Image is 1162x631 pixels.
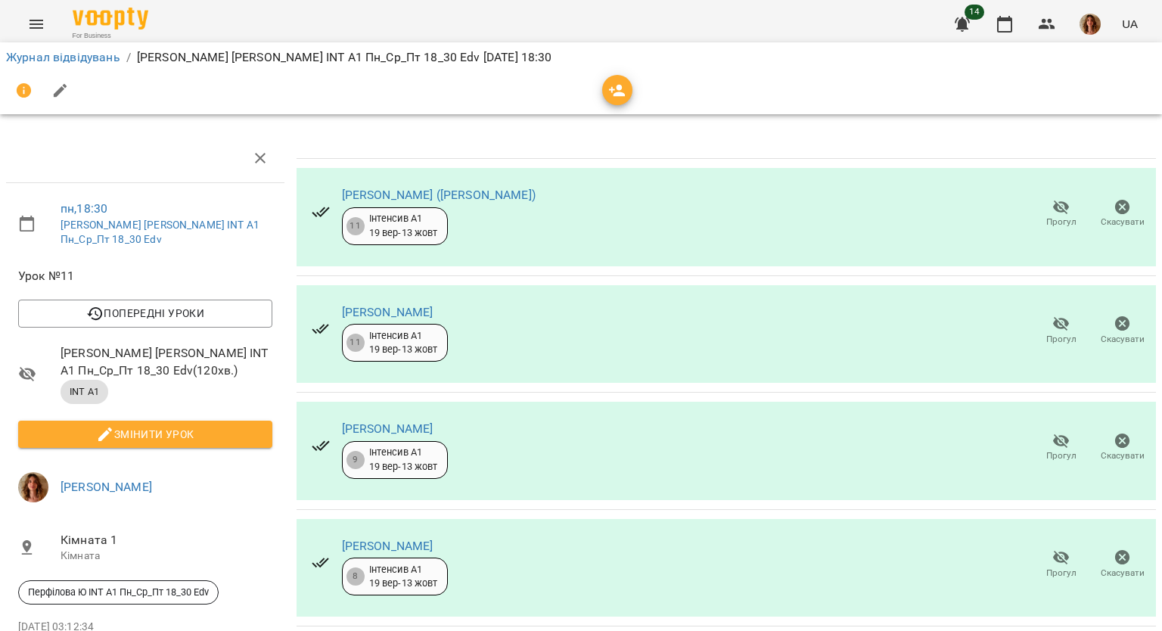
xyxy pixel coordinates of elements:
[61,385,108,399] span: INT A1
[1122,16,1138,32] span: UA
[61,549,272,564] p: Кімната
[346,451,365,469] div: 9
[342,305,433,319] a: [PERSON_NAME]
[369,329,438,357] div: Інтенсив А1 19 вер - 13 жовт
[1092,193,1153,235] button: Скасувати
[73,31,148,41] span: For Business
[30,425,260,443] span: Змінити урок
[1030,544,1092,586] button: Прогул
[18,6,54,42] button: Menu
[61,531,272,549] span: Кімната 1
[1046,216,1077,228] span: Прогул
[30,304,260,322] span: Попередні уроки
[18,421,272,448] button: Змінити урок
[965,5,984,20] span: 14
[6,48,1156,67] nav: breadcrumb
[1046,333,1077,346] span: Прогул
[18,300,272,327] button: Попередні уроки
[18,580,219,605] div: Перфілова Ю INT А1 Пн_Ср_Пт 18_30 Edv
[346,334,365,352] div: 11
[1030,309,1092,352] button: Прогул
[6,50,120,64] a: Журнал відвідувань
[1092,427,1153,469] button: Скасувати
[61,201,107,216] a: пн , 18:30
[126,48,131,67] li: /
[1101,333,1145,346] span: Скасувати
[369,212,438,240] div: Інтенсив А1 19 вер - 13 жовт
[1046,567,1077,580] span: Прогул
[1101,567,1145,580] span: Скасувати
[137,48,552,67] p: [PERSON_NAME] [PERSON_NAME] INT А1 Пн_Ср_Пт 18_30 Edv [DATE] 18:30
[1030,427,1092,469] button: Прогул
[61,480,152,494] a: [PERSON_NAME]
[61,344,272,380] span: [PERSON_NAME] [PERSON_NAME] INT А1 Пн_Ср_Пт 18_30 Edv ( 120 хв. )
[369,446,438,474] div: Інтенсив А1 19 вер - 13 жовт
[1101,449,1145,462] span: Скасувати
[342,539,433,553] a: [PERSON_NAME]
[342,188,536,202] a: [PERSON_NAME] ([PERSON_NAME])
[1116,10,1144,38] button: UA
[346,217,365,235] div: 11
[61,219,259,246] a: [PERSON_NAME] [PERSON_NAME] INT А1 Пн_Ср_Пт 18_30 Edv
[1092,544,1153,586] button: Скасувати
[369,563,438,591] div: Інтенсив А1 19 вер - 13 жовт
[342,421,433,436] a: [PERSON_NAME]
[18,472,48,502] img: d73ace202ee2ff29bce2c456c7fd2171.png
[1092,309,1153,352] button: Скасувати
[1080,14,1101,35] img: d73ace202ee2ff29bce2c456c7fd2171.png
[73,8,148,30] img: Voopty Logo
[1046,449,1077,462] span: Прогул
[18,267,272,285] span: Урок №11
[346,567,365,586] div: 8
[1030,193,1092,235] button: Прогул
[1101,216,1145,228] span: Скасувати
[19,586,218,599] span: Перфілова Ю INT А1 Пн_Ср_Пт 18_30 Edv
